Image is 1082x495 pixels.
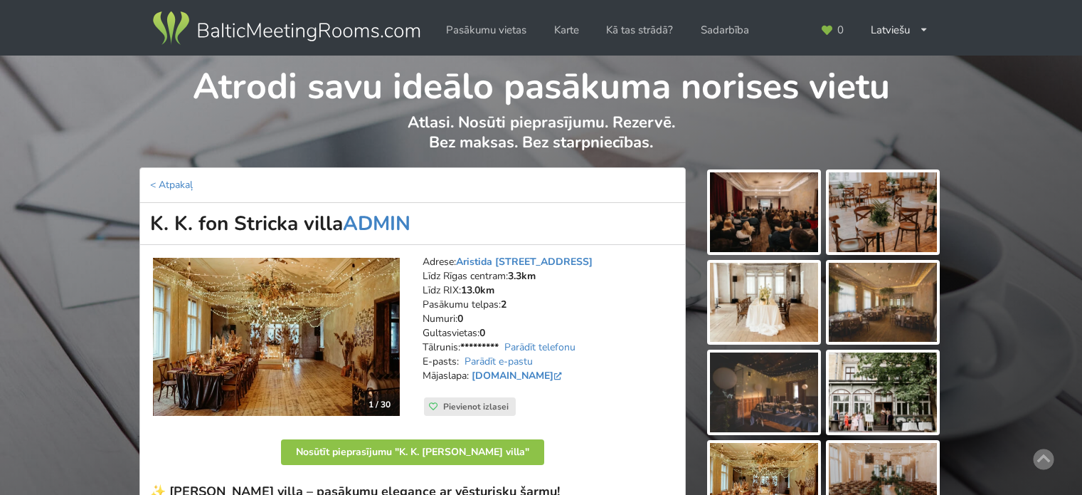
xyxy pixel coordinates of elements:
[153,258,400,416] a: Pils, muiža | Rīga | K. K. fon Stricka villa 1 / 30
[461,283,494,297] strong: 13.0km
[596,16,683,44] a: Kā tas strādā?
[443,401,509,412] span: Pievienot izlasei
[861,16,938,44] div: Latviešu
[150,9,423,48] img: Baltic Meeting Rooms
[508,269,536,283] strong: 3.3km
[140,113,942,167] p: Atlasi. Nosūti pieprasījumu. Rezervē. Bez maksas. Bez starpniecības.
[544,16,589,44] a: Karte
[479,326,485,340] strong: 0
[710,263,818,343] img: K. K. fon Stricka villa | Rīga | Pasākumu vieta - galerijas bilde
[504,340,576,354] a: Parādīt telefonu
[837,25,844,36] span: 0
[457,312,463,325] strong: 0
[710,172,818,252] img: K. K. fon Stricka villa | Rīga | Pasākumu vieta - galerijas bilde
[691,16,759,44] a: Sadarbība
[140,56,942,110] h1: Atrodi savu ideālo pasākuma norises vietu
[829,172,937,252] img: K. K. fon Stricka villa | Rīga | Pasākumu vieta - galerijas bilde
[423,255,675,397] address: Adrese: Līdz Rīgas centram: Līdz RIX: Pasākumu telpas: Numuri: Gultasvietas: Tālrunis: E-pasts: M...
[829,263,937,343] img: K. K. fon Stricka villa | Rīga | Pasākumu vieta - galerijas bilde
[710,353,818,432] img: K. K. fon Stricka villa | Rīga | Pasākumu vieta - galerijas bilde
[150,178,193,192] a: < Atpakaļ
[153,258,400,416] img: Pils, muiža | Rīga | K. K. fon Stricka villa
[281,439,544,465] button: Nosūtīt pieprasījumu "K. K. [PERSON_NAME] villa"
[139,203,686,245] h1: K. K. fon Stricka villa
[360,394,399,415] div: 1 / 30
[472,369,565,382] a: [DOMAIN_NAME]
[436,16,536,44] a: Pasākumu vietas
[465,355,533,368] a: Parādīt e-pastu
[829,353,937,432] img: K. K. fon Stricka villa | Rīga | Pasākumu vieta - galerijas bilde
[343,210,410,237] a: ADMIN
[456,255,593,269] a: Aristida [STREET_ADDRESS]
[501,298,506,311] strong: 2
